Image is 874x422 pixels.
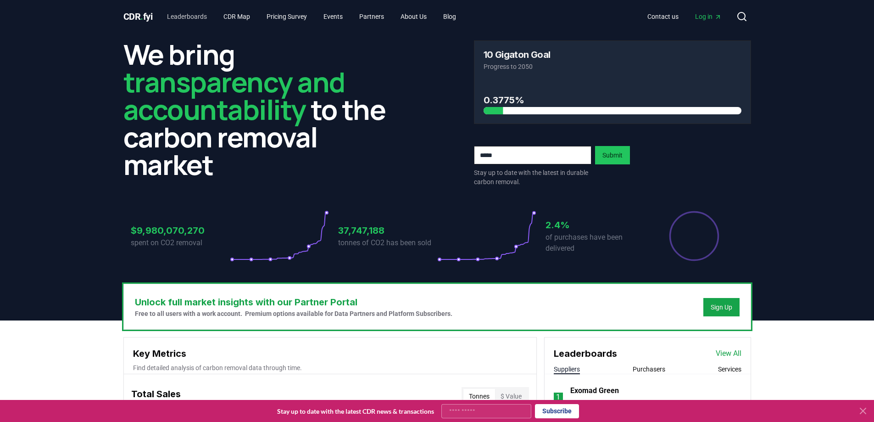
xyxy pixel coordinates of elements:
span: transparency and accountability [123,63,345,128]
div: Percentage of sales delivered [668,210,720,262]
button: Suppliers [554,365,580,374]
p: tonnes of CO2 has been sold [338,237,437,248]
a: Blog [436,8,463,25]
h3: 10 Gigaton Goal [484,50,551,59]
p: of purchases have been delivered [546,232,645,254]
a: Pricing Survey [259,8,314,25]
span: Log in [695,12,722,21]
h3: 2.4% [546,218,645,232]
span: CDR fyi [123,11,153,22]
a: View All [716,348,741,359]
h3: Unlock full market insights with our Partner Portal [135,295,452,309]
p: spent on CO2 removal [131,237,230,248]
h3: Key Metrics [133,347,527,360]
h3: $9,980,070,270 [131,224,230,237]
h2: We bring to the carbon removal market [123,40,401,178]
span: . [140,11,143,22]
nav: Main [640,8,729,25]
a: Partners [352,8,391,25]
a: Contact us [640,8,686,25]
button: Services [718,365,741,374]
button: Sign Up [703,298,740,316]
a: Log in [688,8,729,25]
a: CDR Map [216,8,257,25]
button: $ Value [495,389,527,404]
h3: Leaderboards [554,347,617,360]
h3: 0.3775% [484,93,741,107]
h3: Total Sales [131,387,181,405]
p: Stay up to date with the latest in durable carbon removal. [474,168,591,186]
button: Tonnes [463,389,495,404]
p: Progress to 2050 [484,62,741,71]
p: Find detailed analysis of carbon removal data through time. [133,363,527,372]
button: Submit [595,146,630,164]
p: 1 [556,392,560,403]
a: Sign Up [711,303,732,312]
h3: 37,747,188 [338,224,437,237]
nav: Main [160,8,463,25]
a: About Us [393,8,434,25]
a: CDR.fyi [123,10,153,23]
a: Events [316,8,350,25]
a: Leaderboards [160,8,214,25]
button: Purchasers [633,365,665,374]
p: Free to all users with a work account. Premium options available for Data Partners and Platform S... [135,309,452,318]
a: Exomad Green [570,385,619,396]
